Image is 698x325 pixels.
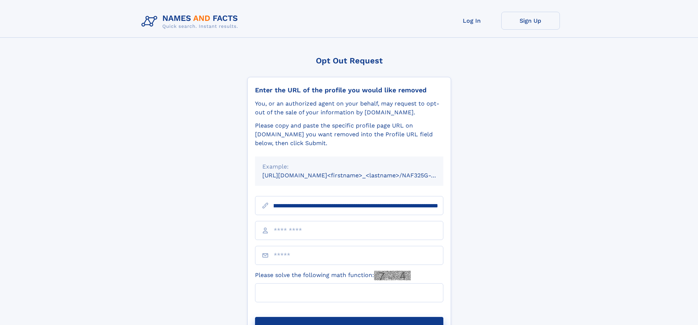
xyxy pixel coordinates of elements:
[262,162,436,171] div: Example:
[443,12,501,30] a: Log In
[255,121,443,148] div: Please copy and paste the specific profile page URL on [DOMAIN_NAME] you want removed into the Pr...
[255,99,443,117] div: You, or an authorized agent on your behalf, may request to opt-out of the sale of your informatio...
[139,12,244,32] img: Logo Names and Facts
[501,12,560,30] a: Sign Up
[255,271,411,280] label: Please solve the following math function:
[255,86,443,94] div: Enter the URL of the profile you would like removed
[262,172,457,179] small: [URL][DOMAIN_NAME]<firstname>_<lastname>/NAF325G-xxxxxxxx
[247,56,451,65] div: Opt Out Request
